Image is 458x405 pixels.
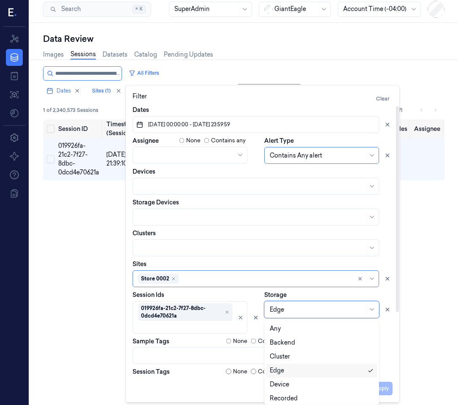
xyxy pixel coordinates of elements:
span: Dates [57,87,71,95]
label: Alert Type [264,136,294,145]
label: Dates [133,106,149,114]
div: Backend [270,338,295,347]
label: None [233,367,247,376]
span: of 1 [396,106,409,114]
button: Select row [46,155,55,163]
label: Sites [133,260,146,268]
span: 019926fa-21c2-7f27-8dbc-0dcd4e70621a [58,142,99,176]
div: Device [270,380,289,389]
a: Datasets [103,50,127,59]
button: Select all [46,125,55,133]
label: Contains any [258,367,293,376]
label: Contains any [211,136,246,145]
div: Remove ,019926fa-21c2-7f27-8dbc-0dcd4e70621a [225,310,230,315]
label: Sample Tags [133,338,169,344]
label: Session Tags [133,369,170,375]
span: Search [58,5,81,14]
a: Sessions [70,50,96,60]
label: Devices [133,167,155,176]
label: Clusters [133,229,156,237]
div: Cluster [270,352,290,361]
a: Catalog [134,50,157,59]
div: Any [270,324,281,333]
th: Session ID [55,120,103,138]
label: None [233,337,247,345]
div: Remove ,Store 0002 [171,276,176,281]
nav: pagination [416,104,441,116]
span: [DATE] 21:39:10.924 [106,151,138,167]
div: Edge [270,366,284,375]
th: Assignee [411,120,444,138]
label: Storage [264,291,287,299]
div: Filter [133,92,393,106]
button: Dates [43,84,84,98]
a: Images [43,50,64,59]
span: [DATE] 00:00:00 - [DATE] 23:59:59 [146,121,230,128]
label: Session Ids [133,291,164,299]
label: Assignee [133,138,159,144]
div: 019926fa-21c2-7f27-8dbc-0dcd4e70621a [141,304,223,320]
a: Pending Updates [164,50,213,59]
div: Store 0002 [141,275,169,283]
th: Timestamp (Session) [103,120,144,138]
div: Data Review [43,33,444,45]
label: None [186,136,201,145]
div: Recorded [270,394,298,403]
span: 1 of 2,340,573 Sessions [43,106,98,114]
button: All Filters [125,66,163,80]
label: Contains any [258,337,293,345]
button: Search⌘K [43,2,151,17]
label: Storage Devices [133,198,179,207]
button: [DATE] 00:00:00 - [DATE] 23:59:59 [133,116,379,133]
button: Clear [373,92,393,106]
